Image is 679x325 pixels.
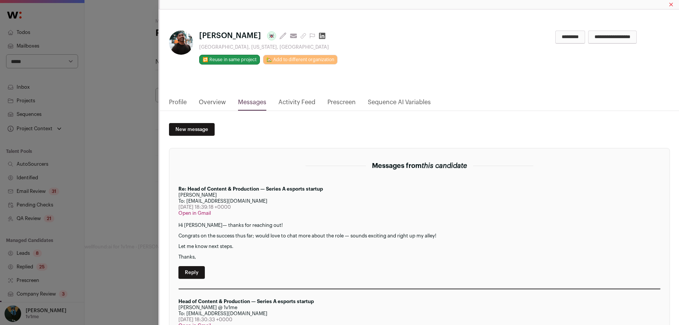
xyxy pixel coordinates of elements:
p: Congrats on the success thus far; would love to chat more about the role — sounds exciting and ri... [178,233,661,239]
a: Overview [199,98,226,111]
a: Sequence AI Variables [368,98,431,111]
div: [DATE] 18:30:33 +0000 [178,317,661,323]
div: To: [EMAIL_ADDRESS][DOMAIN_NAME] [178,198,661,204]
div: [GEOGRAPHIC_DATA], [US_STATE], [GEOGRAPHIC_DATA] [199,44,338,50]
p: Hi [PERSON_NAME]— thanks for reaching out! [178,222,661,228]
div: [PERSON_NAME] [178,192,661,198]
button: 🔂 Reuse in same project [199,55,260,65]
span: [PERSON_NAME] [199,31,261,41]
p: Let me know next steps. [178,243,661,250]
h2: Messages from [372,160,467,171]
img: a841cf59d3640057dfb47de3d59a33ecebcee1f8da0d6ce74f37c95ce415dc11.jpg [169,31,193,55]
div: To: [EMAIL_ADDRESS][DOMAIN_NAME] [178,311,661,317]
a: Activity Feed [278,98,315,111]
a: Reply [178,266,205,279]
div: Re: Head of Content & Production — Series A esports startup [178,186,661,192]
p: Thanks, [178,254,661,260]
a: Prescreen [327,98,356,111]
a: 🏡 Add to different organization [263,55,338,65]
a: Profile [169,98,187,111]
a: Messages [238,98,266,111]
div: [PERSON_NAME] @ 1v1me [178,305,661,311]
a: New message [169,123,215,136]
div: Head of Content & Production — Series A esports startup [178,299,661,305]
span: this candidate [422,162,467,169]
div: [DATE] 18:39:18 +0000 [178,204,661,210]
a: Open in Gmail [178,211,211,216]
